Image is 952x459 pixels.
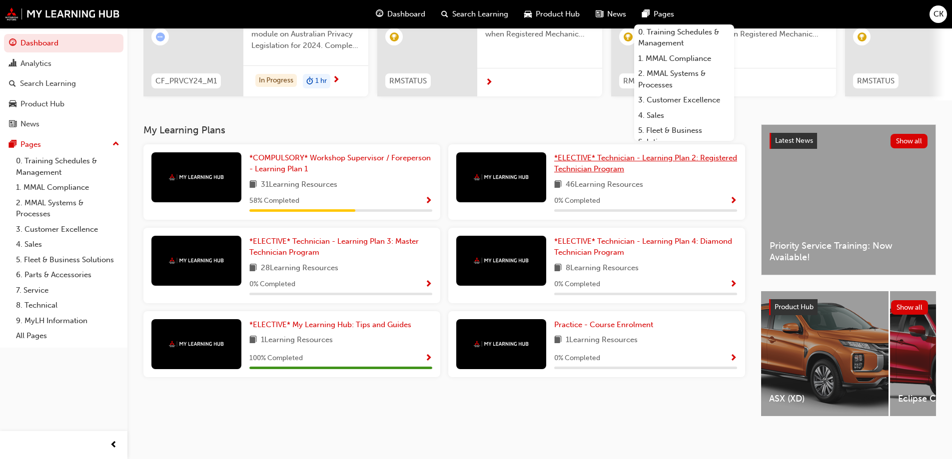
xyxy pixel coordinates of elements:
[9,140,16,149] span: pages-icon
[12,328,123,344] a: All Pages
[249,195,299,207] span: 58 % Completed
[775,136,813,145] span: Latest News
[249,179,257,191] span: book-icon
[588,4,634,24] a: news-iconNews
[769,393,881,405] span: ASX (XD)
[634,24,734,51] a: 0. Training Schedules & Management
[554,279,600,290] span: 0 % Completed
[4,74,123,93] a: Search Learning
[934,8,944,20] span: CK
[554,236,737,258] a: *ELECTIVE* Technician - Learning Plan 4: Diamond Technician Program
[249,237,419,257] span: *ELECTIVE* Technician - Learning Plan 3: Master Technician Program
[249,319,415,331] a: *ELECTIVE* My Learning Hub: Tips and Guides
[474,257,529,264] img: mmal
[930,5,947,23] button: CK
[261,179,337,191] span: 31 Learning Resources
[425,354,432,363] span: Show Progress
[255,74,297,87] div: In Progress
[642,8,650,20] span: pages-icon
[554,153,737,174] span: *ELECTIVE* Technician - Learning Plan 2: Registered Technician Program
[761,124,936,275] a: Latest NewsShow allPriority Service Training: Now Available!
[425,280,432,289] span: Show Progress
[554,237,732,257] span: *ELECTIVE* Technician - Learning Plan 4: Diamond Technician Program
[474,341,529,347] img: mmal
[634,92,734,108] a: 3. Customer Excellence
[634,123,734,149] a: 5. Fleet & Business Solutions
[554,195,600,207] span: 0 % Completed
[12,313,123,329] a: 9. MyLH Information
[730,195,737,207] button: Show Progress
[566,334,638,347] span: 1 Learning Resources
[251,17,360,51] span: This is the MMAL Compliance module on Australian Privacy Legislation for 2024. Complete this modu...
[12,283,123,298] a: 7. Service
[634,4,682,24] a: pages-iconPages
[249,334,257,347] span: book-icon
[12,252,123,268] a: 5. Fleet & Business Solutions
[261,334,333,347] span: 1 Learning Resources
[156,32,165,41] span: learningRecordVerb_ATTEMPT-icon
[249,153,431,174] span: *COMPULSORY* Workshop Supervisor / Foreperson - Learning Plan 1
[425,352,432,365] button: Show Progress
[249,236,432,258] a: *ELECTIVE* Technician - Learning Plan 3: Master Technician Program
[155,75,217,87] span: CF_PRVCY24_M1
[12,153,123,180] a: 0. Training Schedules & Management
[249,279,295,290] span: 0 % Completed
[12,195,123,222] a: 2. MMAL Systems & Processes
[332,76,340,85] span: next-icon
[554,353,600,364] span: 0 % Completed
[4,115,123,133] a: News
[554,152,737,175] a: *ELECTIVE* Technician - Learning Plan 2: Registered Technician Program
[634,51,734,66] a: 1. MMAL Compliance
[20,78,76,89] div: Search Learning
[596,8,603,20] span: news-icon
[524,8,532,20] span: car-icon
[249,152,432,175] a: *COMPULSORY* Workshop Supervisor / Foreperson - Learning Plan 1
[634,66,734,92] a: 2. MMAL Systems & Processes
[425,197,432,206] span: Show Progress
[730,354,737,363] span: Show Progress
[654,8,674,20] span: Pages
[4,95,123,113] a: Product Hub
[554,179,562,191] span: book-icon
[770,240,928,263] span: Priority Service Training: Now Available!
[5,7,120,20] a: mmal
[452,8,508,20] span: Search Learning
[315,75,327,87] span: 1 hr
[249,262,257,275] span: book-icon
[891,134,928,148] button: Show all
[249,320,411,329] span: *ELECTIVE* My Learning Hub: Tips and Guides
[425,278,432,291] button: Show Progress
[169,257,224,264] img: mmal
[4,32,123,135] button: DashboardAnalyticsSearch LearningProduct HubNews
[387,8,425,20] span: Dashboard
[9,39,16,48] span: guage-icon
[891,300,929,315] button: Show all
[554,262,562,275] span: book-icon
[474,174,529,180] img: mmal
[4,135,123,154] button: Pages
[761,291,889,416] a: ASX (XD)
[566,179,643,191] span: 46 Learning Resources
[9,79,16,88] span: search-icon
[730,197,737,206] span: Show Progress
[566,262,639,275] span: 8 Learning Resources
[485,78,493,87] span: next-icon
[9,120,16,129] span: news-icon
[4,54,123,73] a: Analytics
[730,278,737,291] button: Show Progress
[425,195,432,207] button: Show Progress
[12,267,123,283] a: 6. Parts & Accessories
[770,133,928,149] a: Latest NewsShow all
[4,34,123,52] a: Dashboard
[536,8,580,20] span: Product Hub
[12,298,123,313] a: 8. Technical
[9,59,16,68] span: chart-icon
[623,75,661,87] span: RMSTATUS
[112,138,119,151] span: up-icon
[858,32,867,41] span: learningRecordVerb_ACHIEVE-icon
[12,180,123,195] a: 1. MMAL Compliance
[368,4,433,24] a: guage-iconDashboard
[110,439,117,452] span: prev-icon
[554,334,562,347] span: book-icon
[12,237,123,252] a: 4. Sales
